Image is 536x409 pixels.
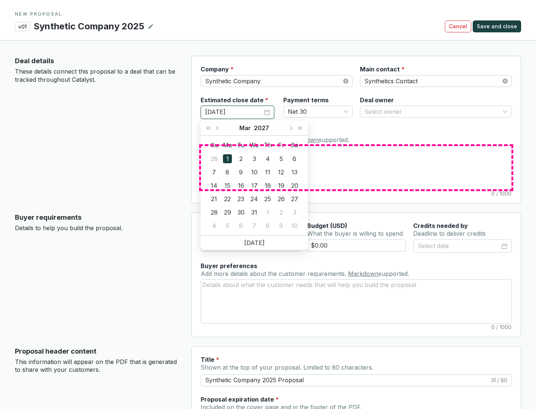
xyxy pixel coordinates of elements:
[274,165,288,179] td: 2027-03-12
[274,192,288,206] td: 2027-03-26
[221,192,234,206] td: 2027-03-22
[473,20,521,32] button: Save and close
[288,192,301,206] td: 2027-03-27
[295,120,305,135] button: Next year (Control + right)
[286,120,296,135] button: Next month (PageDown)
[290,221,299,230] div: 10
[210,154,218,163] div: 28
[15,224,179,232] p: Details to help you build the proposal.
[307,222,347,229] span: Budget (USD)
[207,219,221,232] td: 2027-04-04
[207,179,221,192] td: 2027-03-14
[288,206,301,219] td: 2027-04-03
[207,206,221,219] td: 2027-03-28
[15,346,179,357] p: Proposal header content
[15,22,30,31] p: v01
[277,154,285,163] div: 5
[261,152,274,165] td: 2027-03-04
[248,165,261,179] td: 2027-03-10
[263,181,272,190] div: 18
[261,206,274,219] td: 2027-04-01
[204,120,213,135] button: Last year (Control + left)
[201,355,219,364] label: Title
[223,181,232,190] div: 15
[277,221,285,230] div: 9
[250,168,259,177] div: 10
[223,154,232,163] div: 1
[33,20,145,33] p: Synthetic Company 2025
[290,154,299,163] div: 6
[413,222,468,230] label: Credits needed by
[250,181,259,190] div: 17
[210,208,218,217] div: 28
[261,192,274,206] td: 2027-03-25
[263,221,272,230] div: 8
[263,168,272,177] div: 11
[261,165,274,179] td: 2027-03-11
[221,206,234,219] td: 2027-03-29
[263,194,272,203] div: 25
[364,75,507,87] span: Synthetics Contact
[319,136,349,144] span: supported.
[201,96,268,104] label: Estimated close date
[343,78,348,84] span: close-circle
[234,165,248,179] td: 2027-03-09
[207,192,221,206] td: 2027-03-21
[418,241,500,251] input: Select date
[277,168,285,177] div: 12
[223,221,232,230] div: 5
[207,139,221,152] th: Su
[250,208,259,217] div: 31
[274,219,288,232] td: 2027-04-09
[360,96,394,104] label: Deal owner
[210,168,218,177] div: 7
[491,377,507,384] span: 31 / 80
[213,120,223,135] button: Previous month (PageUp)
[274,179,288,192] td: 2027-03-19
[221,139,234,152] th: Mo
[248,192,261,206] td: 2027-03-24
[502,78,508,84] span: close-circle
[236,221,245,230] div: 6
[223,208,232,217] div: 29
[244,239,265,247] a: [DATE]
[205,75,348,87] span: Synthetic Company
[210,194,218,203] div: 21
[201,65,234,73] label: Company
[234,152,248,165] td: 2027-03-02
[263,154,272,163] div: 4
[288,219,301,232] td: 2027-04-10
[248,179,261,192] td: 2027-03-17
[290,208,299,217] div: 3
[477,23,517,30] span: Save and close
[201,270,348,277] span: Add more details about the customer requirements.
[236,194,245,203] div: 23
[277,194,285,203] div: 26
[234,139,248,152] th: Tu
[248,206,261,219] td: 2027-03-31
[261,219,274,232] td: 2027-04-08
[207,165,221,179] td: 2027-03-07
[283,96,329,104] label: Payment terms
[277,181,285,190] div: 19
[205,107,262,117] input: Select date
[248,139,261,152] th: We
[288,139,301,152] th: Sa
[234,219,248,232] td: 2027-04-06
[234,192,248,206] td: 2027-03-23
[250,194,259,203] div: 24
[236,181,245,190] div: 16
[236,154,245,163] div: 2
[290,194,299,203] div: 27
[234,179,248,192] td: 2027-03-16
[288,152,301,165] td: 2027-03-06
[15,68,179,84] p: These details connect this proposal to a deal that can be tracked throughout Catalyst.
[221,179,234,192] td: 2027-03-15
[445,20,471,32] button: Cancel
[201,395,279,403] label: Proposal expiration date
[288,179,301,192] td: 2027-03-20
[221,165,234,179] td: 2027-03-08
[274,152,288,165] td: 2027-03-05
[250,154,259,163] div: 3
[201,262,257,270] label: Buyer preferences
